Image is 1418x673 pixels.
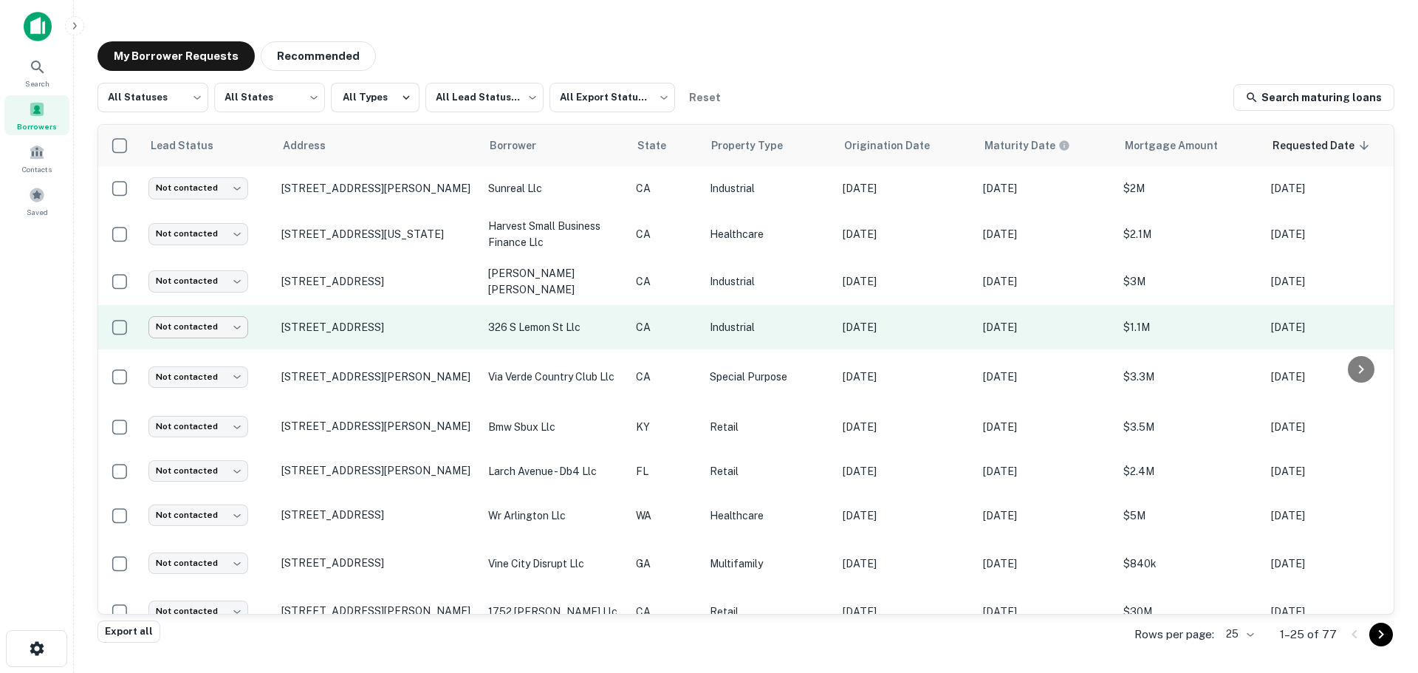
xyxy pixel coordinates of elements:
[710,419,828,435] p: Retail
[1134,626,1214,643] p: Rows per page:
[710,508,828,524] p: Healthcare
[148,601,248,622] div: Not contacted
[710,319,828,335] p: Industrial
[1271,226,1397,242] p: [DATE]
[488,319,621,335] p: 326 s lemon st llc
[843,556,968,572] p: [DATE]
[835,125,976,166] th: Origination Date
[1271,273,1397,290] p: [DATE]
[4,95,69,135] a: Borrowers
[636,319,695,335] p: CA
[1123,369,1256,385] p: $3.3M
[710,180,828,197] p: Industrial
[549,78,675,117] div: All Export Statuses
[1123,604,1256,620] p: $30M
[425,78,544,117] div: All Lead Statuses
[488,604,621,620] p: 1752 [PERSON_NAME] llc
[148,316,248,338] div: Not contacted
[1273,137,1374,154] span: Requested Date
[148,416,248,437] div: Not contacted
[274,125,481,166] th: Address
[636,508,695,524] p: WA
[681,83,728,112] button: Reset
[983,226,1109,242] p: [DATE]
[281,275,473,288] p: [STREET_ADDRESS]
[843,273,968,290] p: [DATE]
[1271,604,1397,620] p: [DATE]
[843,604,968,620] p: [DATE]
[141,125,274,166] th: Lead Status
[488,419,621,435] p: bmw sbux llc
[488,556,621,572] p: vine city disrupt llc
[97,621,160,643] button: Export all
[1123,508,1256,524] p: $5M
[283,137,345,154] span: Address
[1271,319,1397,335] p: [DATE]
[4,52,69,92] a: Search
[1123,180,1256,197] p: $2M
[4,181,69,221] a: Saved
[281,604,473,618] p: [STREET_ADDRESS][PERSON_NAME]
[710,226,828,242] p: Healthcare
[1344,555,1418,626] iframe: Chat Widget
[281,420,473,433] p: [STREET_ADDRESS][PERSON_NAME]
[1271,369,1397,385] p: [DATE]
[488,508,621,524] p: wr arlington llc
[214,78,325,117] div: All States
[281,182,473,195] p: [STREET_ADDRESS][PERSON_NAME]
[24,12,52,41] img: capitalize-icon.png
[261,41,376,71] button: Recommended
[150,137,233,154] span: Lead Status
[636,180,695,197] p: CA
[148,270,248,292] div: Not contacted
[636,369,695,385] p: CA
[1123,419,1256,435] p: $3.5M
[843,180,968,197] p: [DATE]
[281,556,473,570] p: [STREET_ADDRESS]
[1271,463,1397,479] p: [DATE]
[27,206,48,218] span: Saved
[702,125,835,166] th: Property Type
[1123,319,1256,335] p: $1.1M
[1233,84,1394,111] a: Search maturing loans
[983,604,1109,620] p: [DATE]
[1123,273,1256,290] p: $3M
[148,505,248,526] div: Not contacted
[983,508,1109,524] p: [DATE]
[983,369,1109,385] p: [DATE]
[281,508,473,522] p: [STREET_ADDRESS]
[1123,463,1256,479] p: $2.4M
[1271,180,1397,197] p: [DATE]
[148,366,248,388] div: Not contacted
[843,419,968,435] p: [DATE]
[488,463,621,479] p: larch avenue - db4 llc
[1123,226,1256,242] p: $2.1M
[481,125,628,166] th: Borrower
[331,83,419,112] button: All Types
[488,218,621,250] p: harvest small business finance llc
[983,463,1109,479] p: [DATE]
[984,137,1089,154] span: Maturity dates displayed may be estimated. Please contact the lender for the most accurate maturi...
[636,273,695,290] p: CA
[984,137,1070,154] div: Maturity dates displayed may be estimated. Please contact the lender for the most accurate maturi...
[281,464,473,477] p: [STREET_ADDRESS][PERSON_NAME]
[1125,137,1237,154] span: Mortgage Amount
[281,370,473,383] p: [STREET_ADDRESS][PERSON_NAME]
[843,508,968,524] p: [DATE]
[628,125,702,166] th: State
[17,120,57,132] span: Borrowers
[281,228,473,241] p: [STREET_ADDRESS][US_STATE]
[4,138,69,178] a: Contacts
[636,604,695,620] p: CA
[1220,624,1256,645] div: 25
[983,419,1109,435] p: [DATE]
[843,319,968,335] p: [DATE]
[983,319,1109,335] p: [DATE]
[843,226,968,242] p: [DATE]
[488,369,621,385] p: via verde country club llc
[636,419,695,435] p: KY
